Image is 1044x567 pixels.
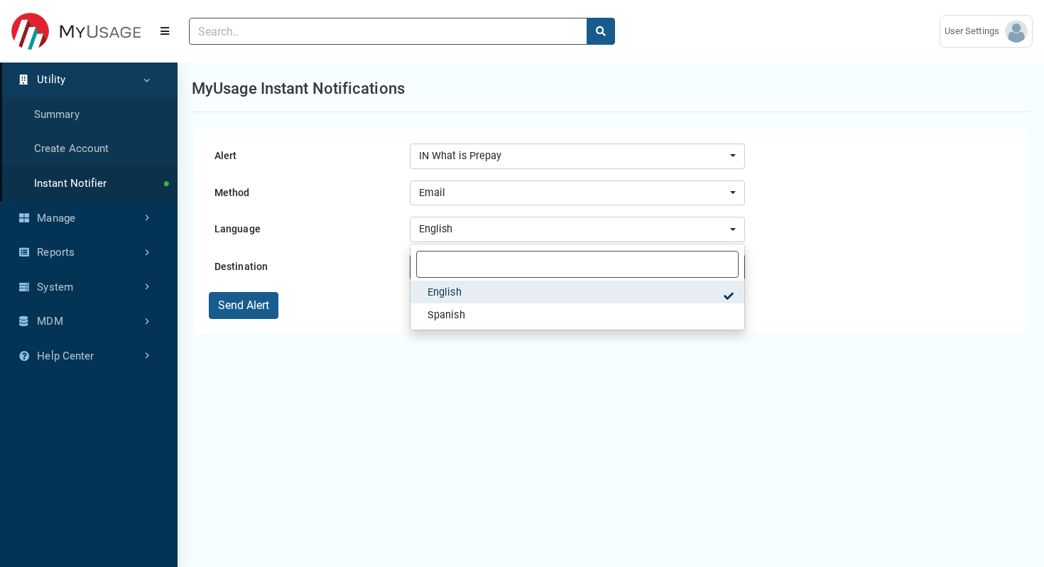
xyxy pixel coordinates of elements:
label: Alert [209,144,410,169]
img: DEMO Logo [11,13,141,50]
input: Search [189,18,587,45]
div: English [419,222,727,237]
button: English [410,217,745,242]
label: Method [209,180,410,206]
h1: MyUsage Instant Notifications [192,77,405,100]
div: IN What is Prepay [419,148,727,164]
label: Language [209,217,410,242]
button: Send Alert [209,292,278,319]
button: IN What is Prepay [410,144,745,169]
button: search [587,18,615,45]
div: Email [419,185,727,201]
span: English [428,285,462,301]
label: Destination [209,254,410,279]
input: Search [416,251,739,278]
button: Email [410,180,745,206]
button: Menu [152,18,178,44]
span: Spanish [428,308,465,323]
a: User Settings [940,15,1033,48]
span: User Settings [945,24,1005,38]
